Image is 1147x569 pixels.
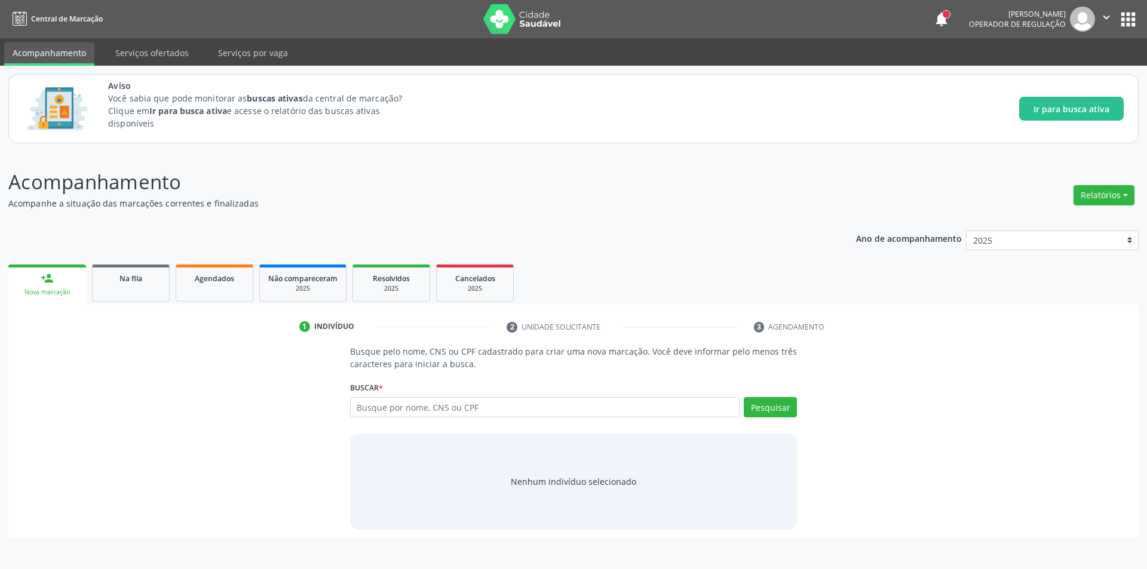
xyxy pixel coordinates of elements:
[1074,185,1134,205] button: Relatórios
[108,79,424,92] span: Aviso
[8,9,103,29] a: Central de Marcação
[8,167,799,197] p: Acompanhamento
[119,273,142,284] span: Na fila
[856,230,962,245] p: Ano de acompanhamento
[8,197,799,210] p: Acompanhe a situação das marcações correntes e finalizadas
[1095,7,1118,32] button: 
[17,288,78,297] div: Nova marcação
[299,321,310,332] div: 1
[511,475,636,488] div: Nenhum indivíduo selecionado
[41,272,54,285] div: person_add
[247,93,302,104] strong: buscas ativas
[23,82,91,136] img: Imagem de CalloutCard
[350,345,798,370] p: Busque pelo nome, CNS ou CPF cadastrado para criar uma nova marcação. Você deve informar pelo men...
[314,321,354,332] div: Indivíduo
[1033,103,1109,115] span: Ir para busca ativa
[1019,97,1124,121] button: Ir para busca ativa
[1070,7,1095,32] img: img
[107,42,197,63] a: Serviços ofertados
[445,284,505,293] div: 2025
[361,284,421,293] div: 2025
[373,273,410,284] span: Resolvidos
[149,105,227,116] strong: Ir para busca ativa
[195,273,234,284] span: Agendados
[969,19,1066,29] span: Operador de regulação
[1100,11,1113,24] i: 
[268,284,338,293] div: 2025
[210,42,296,63] a: Serviços por vaga
[268,273,338,284] span: Não compareceram
[350,379,383,397] label: Buscar
[933,11,950,27] button: notifications
[31,14,103,24] span: Central de Marcação
[4,42,94,66] a: Acompanhamento
[350,397,740,417] input: Busque por nome, CNS ou CPF
[1118,9,1139,30] button: apps
[108,92,424,130] p: Você sabia que pode monitorar as da central de marcação? Clique em e acesse o relatório das busca...
[744,397,797,417] button: Pesquisar
[969,9,1066,19] div: [PERSON_NAME]
[455,273,495,284] span: Cancelados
